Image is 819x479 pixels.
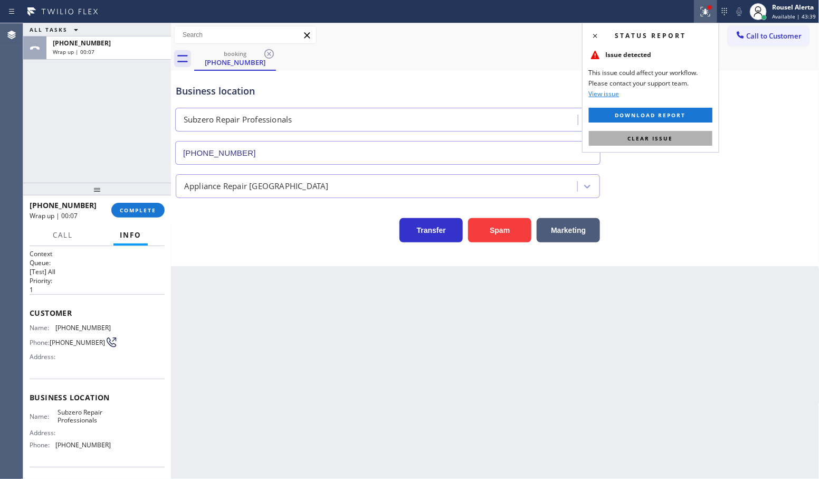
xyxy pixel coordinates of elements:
[175,141,601,165] input: Phone Number
[30,276,165,285] h2: Priority:
[55,324,111,332] span: [PHONE_NUMBER]
[111,203,165,218] button: COMPLETE
[732,4,747,19] button: Mute
[30,429,58,437] span: Address:
[468,218,531,242] button: Spam
[113,225,148,246] button: Info
[53,230,73,240] span: Call
[195,58,275,67] div: [PHONE_NUMBER]
[30,412,58,420] span: Name:
[120,230,141,240] span: Info
[30,258,165,267] h2: Queue:
[30,308,165,318] span: Customer
[30,353,58,361] span: Address:
[30,267,165,276] p: [Test] All
[55,441,111,449] span: [PHONE_NUMBER]
[30,441,55,449] span: Phone:
[120,206,156,214] span: COMPLETE
[30,339,50,346] span: Phone:
[30,26,68,33] span: ALL TASKS
[195,50,275,58] div: booking
[46,225,79,246] button: Call
[30,285,165,294] p: 1
[53,39,111,48] span: [PHONE_NUMBER]
[772,13,816,20] span: Available | 43:39
[176,84,600,98] div: Business location
[30,249,165,258] h1: Context
[30,200,97,210] span: [PHONE_NUMBER]
[184,114,292,126] div: Subzero Repair Professionals
[175,26,316,43] input: Search
[30,392,165,402] span: Business location
[30,324,55,332] span: Name:
[23,23,89,36] button: ALL TASKS
[58,408,110,425] span: Subzero Repair Professionals
[53,48,94,55] span: Wrap up | 00:07
[772,3,816,12] div: Rousel Alerta
[537,218,600,242] button: Marketing
[728,26,809,46] button: Call to Customer
[184,180,329,192] div: Appliance Repair [GEOGRAPHIC_DATA]
[30,211,78,220] span: Wrap up | 00:07
[50,339,105,346] span: [PHONE_NUMBER]
[747,31,802,41] span: Call to Customer
[195,47,275,70] div: (619) 980-4727
[399,218,463,242] button: Transfer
